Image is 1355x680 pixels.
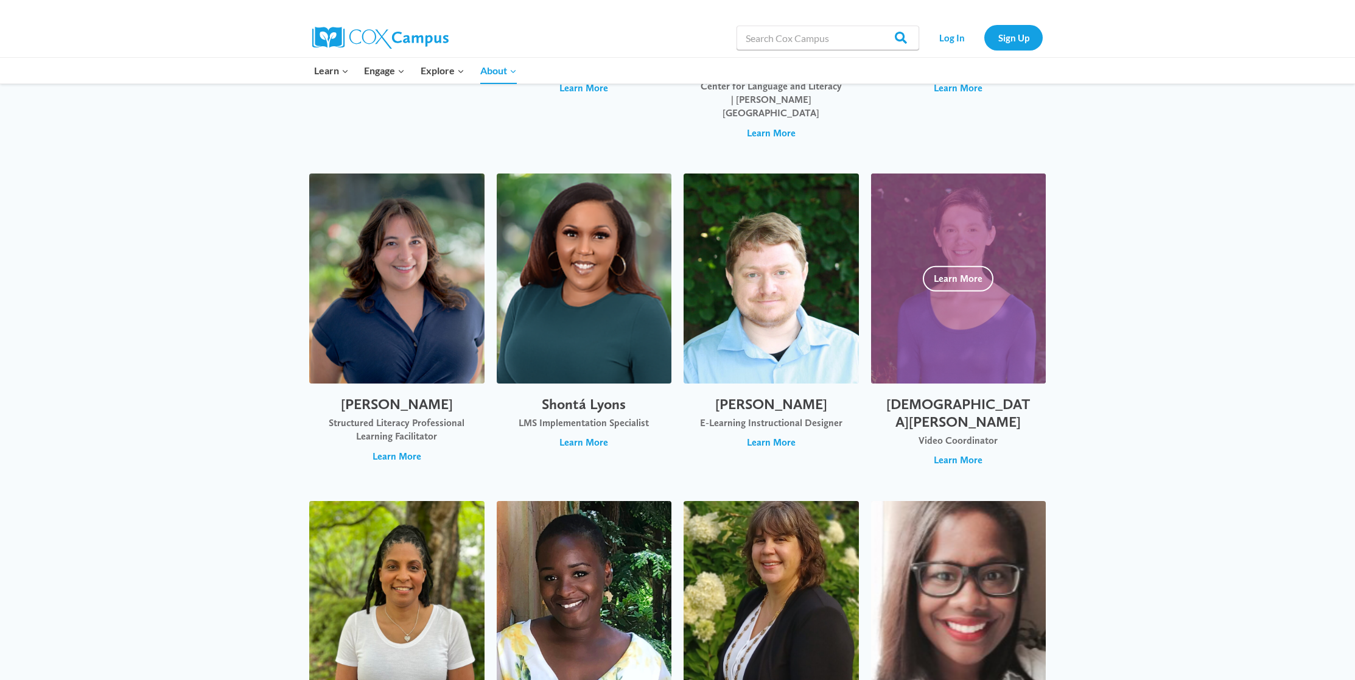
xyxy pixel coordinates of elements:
button: [PERSON_NAME] E-Learning Instructional Designer Learn More [684,174,859,479]
input: Search Cox Campus [737,26,919,50]
button: [DEMOGRAPHIC_DATA][PERSON_NAME] Video Coordinator Learn More [871,174,1046,479]
nav: Secondary Navigation [925,25,1043,50]
button: Child menu of Engage [357,58,413,83]
button: [PERSON_NAME] Structured Literacy Professional Learning Facilitator Learn More [309,174,485,479]
a: Sign Up [984,25,1043,50]
button: Child menu of About [472,58,525,83]
img: Cox Campus [312,27,449,49]
div: LMS Implementation Specialist [509,416,660,430]
h2: Shontá Lyons [509,396,660,413]
span: Learn More [747,436,796,449]
div: Video Coordinator [883,434,1034,447]
span: Learn More [747,127,796,140]
span: Learn More [373,450,421,463]
span: Learn More [934,82,982,95]
button: Child menu of Explore [413,58,472,83]
button: Child menu of Learn [306,58,357,83]
span: Learn More [559,436,608,449]
button: Shontá Lyons LMS Implementation Specialist Learn More [497,174,672,479]
div: E-Learning Instructional Designer [696,416,847,430]
h2: [DEMOGRAPHIC_DATA][PERSON_NAME] [883,396,1034,431]
div: Director of [PERSON_NAME] Center for Language and Literacy | [PERSON_NAME][GEOGRAPHIC_DATA] [696,66,847,121]
h2: [PERSON_NAME] [321,396,472,413]
span: Learn More [559,82,608,95]
nav: Primary Navigation [306,58,524,83]
a: Log In [925,25,978,50]
span: Learn More [934,454,982,467]
h2: [PERSON_NAME] [696,396,847,413]
div: Structured Literacy Professional Learning Facilitator [321,416,472,444]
